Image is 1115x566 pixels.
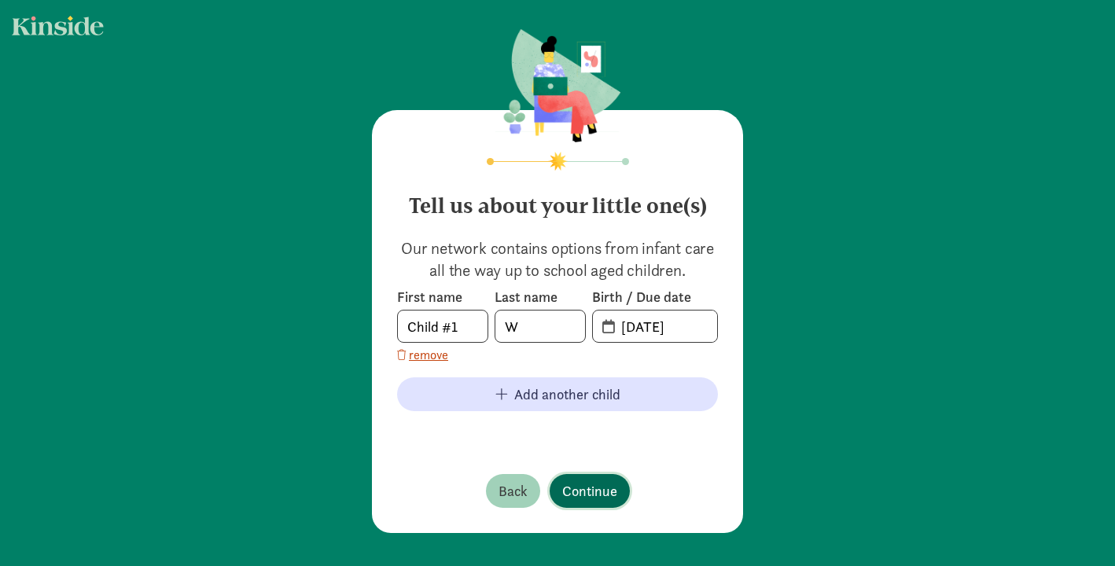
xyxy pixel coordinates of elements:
span: remove [409,346,448,365]
label: Last name [495,288,586,307]
span: Back [499,480,528,502]
button: remove [397,346,448,365]
span: Continue [562,480,617,502]
label: Birth / Due date [592,288,718,307]
input: MM-DD-YYYY [612,311,717,342]
h4: Tell us about your little one(s) [397,181,718,219]
label: First name [397,288,488,307]
button: Back [486,474,540,508]
button: Add another child [397,377,718,411]
span: Add another child [514,384,620,405]
button: Continue [550,474,630,508]
p: Our network contains options from infant care all the way up to school aged children. [397,237,718,281]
